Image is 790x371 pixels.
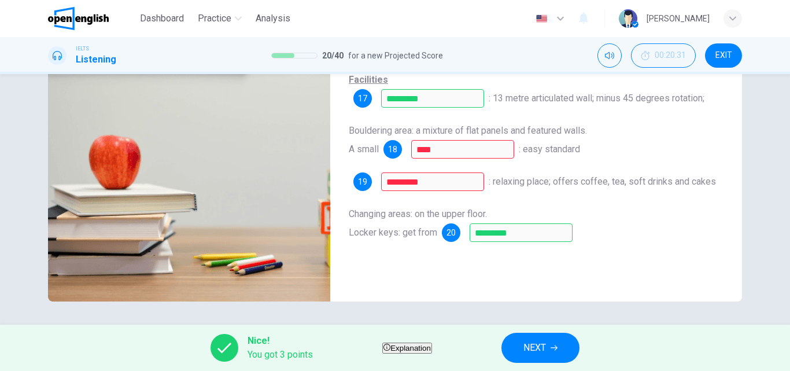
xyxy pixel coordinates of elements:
img: OpenEnglish logo [48,7,109,30]
span: Explanation [390,344,431,352]
img: Sports Centre [48,20,330,302]
span: Practice [198,12,231,25]
span: Nice! [248,334,313,348]
span: You got 3 points [248,348,313,362]
span: Dashboard [140,12,184,25]
span: for a new Projected Score [348,49,443,63]
input: cafe; café; the cafe; the café [381,172,484,191]
span: 20 / 40 [322,49,344,63]
button: Dashboard [135,8,189,29]
button: EXIT [705,43,742,68]
span: 19 [358,178,367,186]
button: Practice [193,8,246,29]
a: OpenEnglish logo [48,7,135,30]
span: EXIT [715,51,732,60]
input: Main Hall [381,89,484,108]
span: 00:20:31 [655,51,686,60]
button: 00:20:31 [631,43,696,68]
span: 17 [358,94,367,102]
span: Bouldering area: a mixture of flat panels and featured walls. A small [349,125,587,155]
span: : easy standard [519,144,580,155]
div: [PERSON_NAME] [647,12,710,25]
input: warm-up wall; warm up [411,140,514,159]
u: Facilities [349,74,388,85]
span: Analysis [256,12,290,25]
h1: Listening [76,53,116,67]
img: Profile picture [619,9,637,28]
span: : 13 metre articulated wall; minus 45 degrees rotation; [489,93,704,104]
span: Changing areas: on the upper floor. Locker keys: get from [349,208,487,238]
img: en [534,14,549,23]
button: Analysis [251,8,295,29]
span: 18 [388,145,397,153]
input: reception [470,223,573,242]
span: IELTS [76,45,89,53]
span: 20 [446,229,456,237]
button: NEXT [501,333,579,363]
span: NEXT [523,340,546,356]
span: : relaxing place; offers coffee, tea, soft drinks and cakes [489,176,716,187]
button: Explanation [382,343,432,354]
div: Mute [597,43,622,68]
div: Hide [631,43,696,68]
